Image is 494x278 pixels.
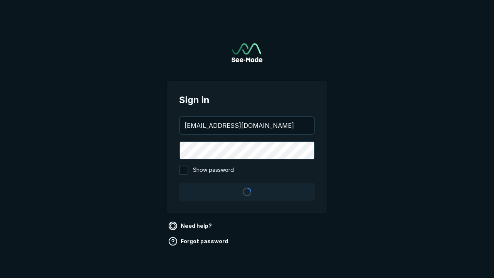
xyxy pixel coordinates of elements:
img: See-Mode Logo [232,43,262,62]
span: Show password [193,166,234,175]
a: Go to sign in [232,43,262,62]
span: Sign in [179,93,315,107]
a: Forgot password [167,235,231,247]
a: Need help? [167,220,215,232]
input: your@email.com [180,117,314,134]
